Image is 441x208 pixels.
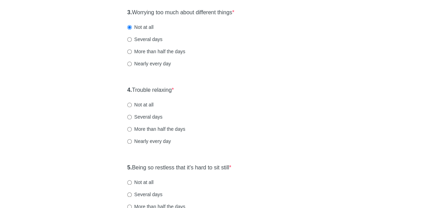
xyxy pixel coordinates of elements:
input: Several days [127,192,132,197]
label: Several days [127,36,162,43]
label: More than half the days [127,126,185,133]
strong: 5. [127,165,132,170]
input: More than half the days [127,127,132,131]
input: Nearly every day [127,139,132,144]
label: Nearly every day [127,138,171,145]
label: Nearly every day [127,60,171,67]
label: Not at all [127,179,153,186]
label: Not at all [127,24,153,31]
label: Several days [127,191,162,198]
input: Several days [127,115,132,119]
label: Not at all [127,101,153,108]
strong: 4. [127,87,132,93]
label: Worrying too much about different things [127,9,234,17]
label: Several days [127,113,162,120]
input: Nearly every day [127,62,132,66]
label: More than half the days [127,48,185,55]
input: More than half the days [127,49,132,54]
input: Not at all [127,180,132,185]
input: Not at all [127,103,132,107]
label: Being so restless that it's hard to sit still [127,164,231,172]
strong: 3. [127,9,132,15]
input: Several days [127,37,132,42]
label: Trouble relaxing [127,86,174,94]
input: Not at all [127,25,132,30]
